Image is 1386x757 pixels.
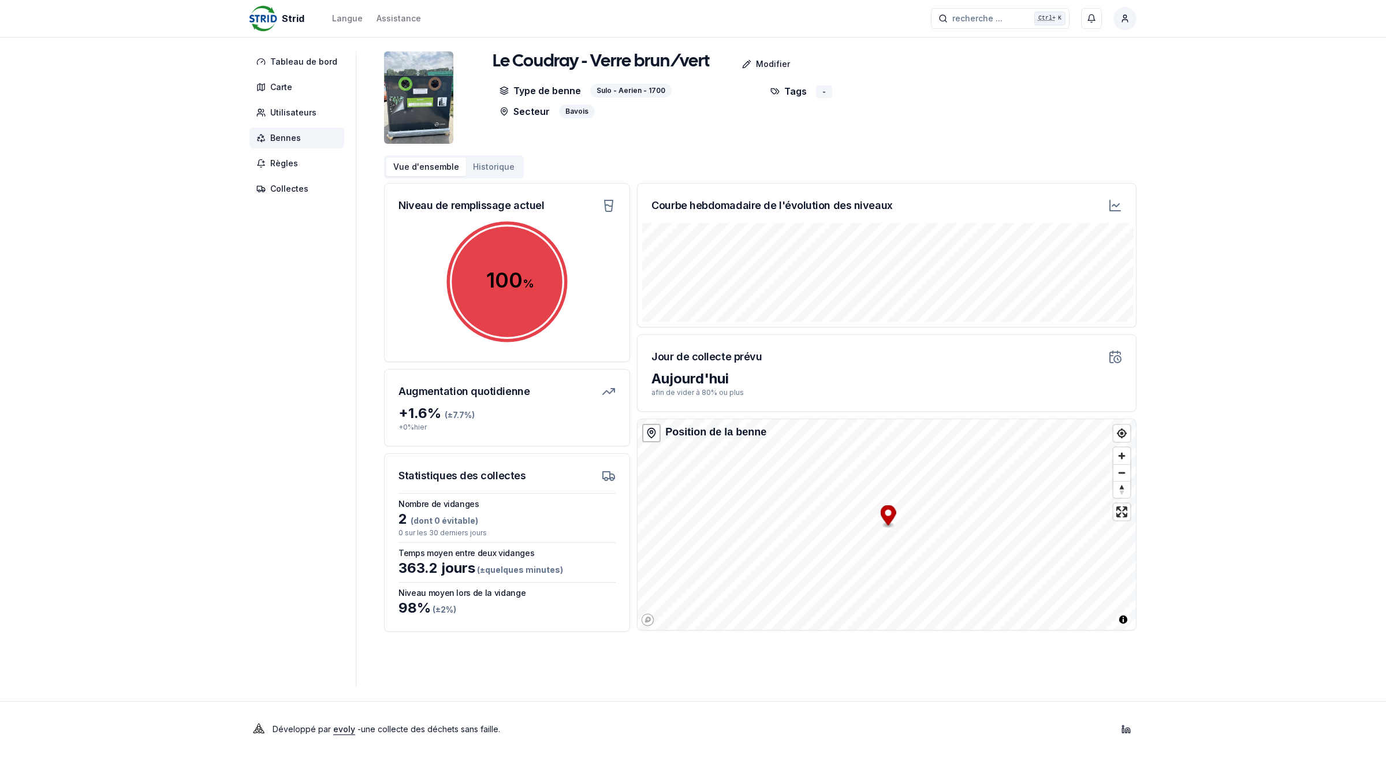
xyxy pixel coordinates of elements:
button: Zoom out [1113,464,1130,481]
div: Aujourd'hui [651,370,1122,388]
h3: Jour de collecte prévu [651,349,762,365]
div: Langue [332,13,363,24]
span: (± quelques minutes ) [475,565,563,575]
a: Bennes [249,128,349,148]
h3: Niveau moyen lors de la vidange [398,587,616,599]
button: Find my location [1113,425,1130,442]
span: Règles [270,158,298,169]
a: evoly [333,724,355,734]
button: recherche ...Ctrl+K [931,8,1070,29]
span: Collectes [270,183,308,195]
span: Zoom out [1113,465,1130,481]
span: Bennes [270,132,301,144]
div: Sulo - Aerien - 1700 [590,84,672,98]
a: Strid [249,12,309,25]
img: Evoly Logo [249,720,268,739]
a: Collectes [249,178,349,199]
button: Toggle attribution [1116,613,1130,627]
span: Utilisateurs [270,107,316,118]
button: Zoom in [1113,448,1130,464]
div: 98 % [398,599,616,617]
p: Tags [770,84,807,98]
button: Enter fullscreen [1113,504,1130,520]
span: (± 2 %) [431,605,456,614]
div: + 1.6 % [398,404,616,423]
button: Reset bearing to north [1113,481,1130,498]
span: Carte [270,81,292,93]
div: Bavois [559,105,595,118]
span: (dont 0 évitable) [407,516,478,525]
a: Règles [249,153,349,174]
div: 2 [398,510,616,528]
a: Assistance [377,12,421,25]
div: Position de la benne [665,424,766,440]
a: Utilisateurs [249,102,349,123]
button: Vue d'ensemble [386,158,466,176]
span: Tableau de bord [270,56,337,68]
p: 0 sur les 30 derniers jours [398,528,616,538]
div: 363.2 jours [398,559,616,577]
span: Strid [282,12,304,25]
span: Reset bearing to north [1113,482,1130,498]
p: Développé par - une collecte des déchets sans faille . [273,721,500,737]
img: Strid Logo [249,5,277,32]
p: + 0 % hier [398,423,616,432]
p: Type de benne [500,84,581,98]
h3: Temps moyen entre deux vidanges [398,547,616,559]
p: afin de vider à 80% ou plus [651,388,1122,397]
h3: Statistiques des collectes [398,468,526,484]
div: Map marker [881,505,896,529]
a: Modifier [710,53,799,76]
span: recherche ... [952,13,1003,24]
h3: Nombre de vidanges [398,498,616,510]
canvas: Map [638,419,1138,630]
div: - [816,85,832,98]
img: bin Image [384,51,453,144]
p: Modifier [756,58,790,70]
button: Langue [332,12,363,25]
h3: Courbe hebdomadaire de l'évolution des niveaux [651,197,892,214]
a: Tableau de bord [249,51,349,72]
a: Carte [249,77,349,98]
p: Secteur [500,105,550,118]
h1: Le Coudray - Verre brun/vert [493,51,710,72]
a: Mapbox logo [641,613,654,627]
h3: Niveau de remplissage actuel [398,197,544,214]
span: (± 7.7 %) [445,410,475,420]
button: Historique [466,158,521,176]
h3: Augmentation quotidienne [398,383,530,400]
